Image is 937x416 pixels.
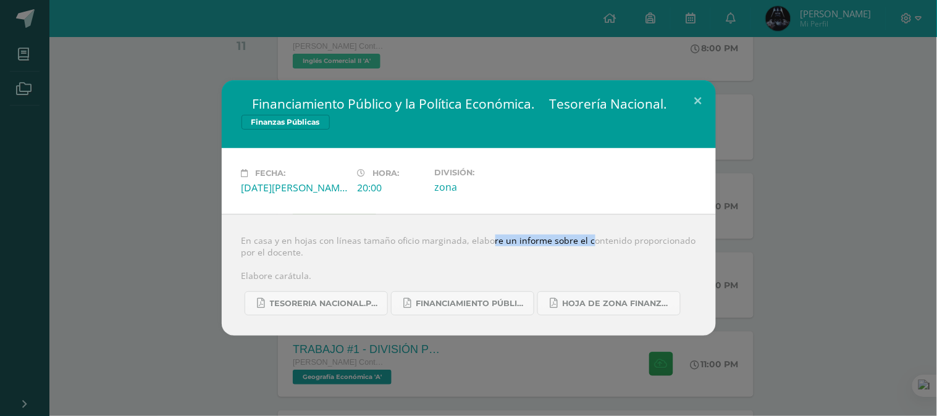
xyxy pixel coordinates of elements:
[537,291,681,315] a: Hoja de zona Finanzas Públicas.pdf
[358,181,425,194] div: 20:00
[563,299,674,309] span: Hoja de zona Finanzas Públicas.pdf
[242,115,330,130] span: Finanzas Públicas
[416,299,527,309] span: FINANCIAMIENTO PÚBLICO Y POLÍTICA ECONÓMICA.pdf
[681,80,716,122] button: Close (Esc)
[222,214,716,336] div: En casa y en hojas con líneas tamaño oficio marginada, elabore un informe sobre el contenido prop...
[435,168,541,177] label: División:
[242,95,696,112] h2:  Financiamiento Público y la Política Económica.  Tesorería Nacional.
[435,180,541,194] div: zona
[391,291,534,315] a: FINANCIAMIENTO PÚBLICO Y POLÍTICA ECONÓMICA.pdf
[256,168,286,178] span: Fecha:
[270,299,381,309] span: TESORERIA NACIONAL.pdf
[245,291,388,315] a: TESORERIA NACIONAL.pdf
[373,168,400,178] span: Hora:
[242,181,348,194] div: [DATE][PERSON_NAME]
